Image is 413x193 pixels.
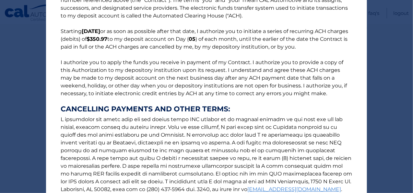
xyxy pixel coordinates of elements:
[61,105,352,113] strong: CANCELLING PAYMENTS AND OTHER TERMS:
[189,36,195,42] b: 05
[87,36,107,42] b: $350.97
[247,186,341,192] a: [EMAIL_ADDRESS][DOMAIN_NAME]
[82,28,100,34] b: [DATE]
